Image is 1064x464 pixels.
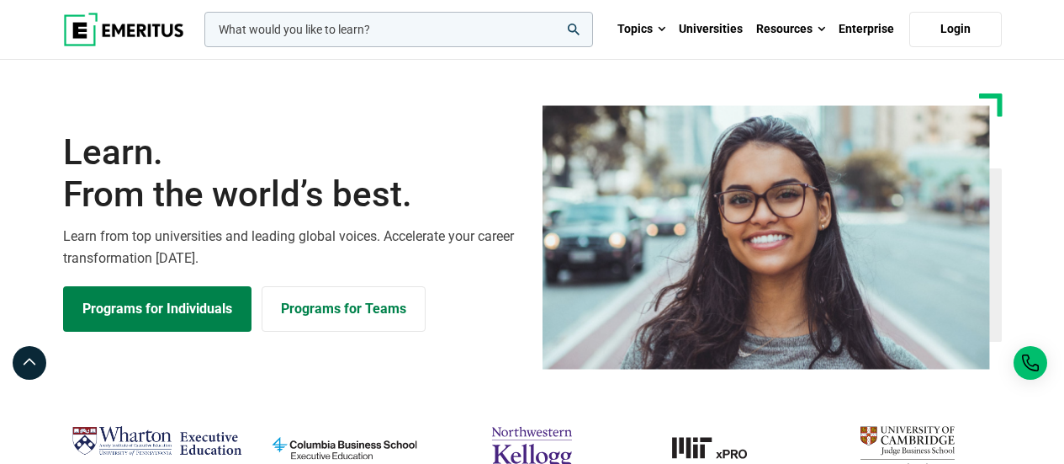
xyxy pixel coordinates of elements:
a: Explore for Business [262,286,426,332]
span: From the world’s best. [63,173,522,216]
input: woocommerce-product-search-field-0 [204,12,593,47]
a: Login [909,12,1002,47]
h1: Learn. [63,131,522,216]
p: Learn from top universities and leading global voices. Accelerate your career transformation [DATE]. [63,226,522,269]
img: Wharton Executive Education [71,420,242,462]
img: Learn from the world's best [543,105,990,370]
a: Explore Programs [63,286,251,332]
